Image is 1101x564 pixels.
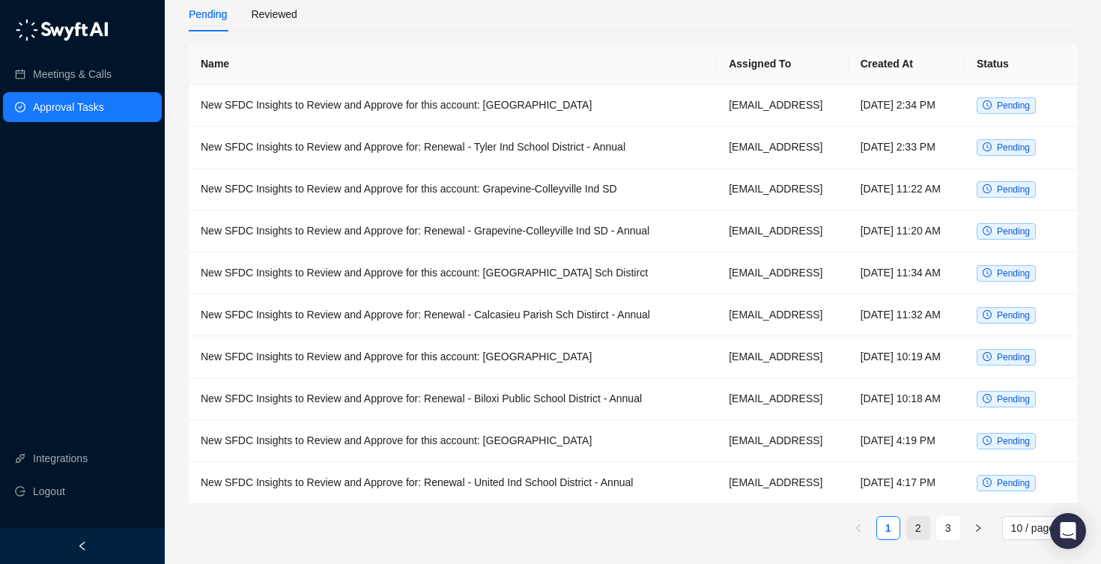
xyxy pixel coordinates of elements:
[997,142,1030,153] span: Pending
[983,394,992,403] span: clock-circle
[997,100,1030,111] span: Pending
[849,378,965,420] td: [DATE] 10:18 AM
[717,462,849,504] td: [EMAIL_ADDRESS]
[974,524,983,533] span: right
[983,226,992,235] span: clock-circle
[846,516,870,540] li: Previous Page
[189,378,717,420] td: New SFDC Insights to Review and Approve for: Renewal - Biloxi Public School District - Annual
[189,85,717,127] td: New SFDC Insights to Review and Approve for this account: [GEOGRAPHIC_DATA]
[936,516,960,540] li: 3
[983,436,992,445] span: clock-circle
[717,336,849,378] td: [EMAIL_ADDRESS]
[937,517,959,539] a: 3
[983,268,992,277] span: clock-circle
[189,462,717,504] td: New SFDC Insights to Review and Approve for: Renewal - United Ind School District - Annual
[965,43,1077,85] th: Status
[997,310,1030,321] span: Pending
[997,478,1030,488] span: Pending
[983,100,992,109] span: clock-circle
[849,294,965,336] td: [DATE] 11:32 AM
[966,516,990,540] li: Next Page
[854,524,863,533] span: left
[33,92,104,122] a: Approval Tasks
[997,352,1030,363] span: Pending
[717,294,849,336] td: [EMAIL_ADDRESS]
[15,486,25,497] span: logout
[907,517,929,539] a: 2
[189,294,717,336] td: New SFDC Insights to Review and Approve for: Renewal - Calcasieu Parish Sch Distirct - Annual
[849,462,965,504] td: [DATE] 4:17 PM
[849,210,965,252] td: [DATE] 11:20 AM
[983,310,992,319] span: clock-circle
[849,85,965,127] td: [DATE] 2:34 PM
[876,516,900,540] li: 1
[849,252,965,294] td: [DATE] 11:34 AM
[997,226,1030,237] span: Pending
[849,127,965,169] td: [DATE] 2:33 PM
[189,127,717,169] td: New SFDC Insights to Review and Approve for: Renewal - Tyler Ind School District - Annual
[189,252,717,294] td: New SFDC Insights to Review and Approve for this account: [GEOGRAPHIC_DATA] Sch Distirct
[717,252,849,294] td: [EMAIL_ADDRESS]
[189,210,717,252] td: New SFDC Insights to Review and Approve for: Renewal - Grapevine-Colleyville Ind SD - Annual
[997,394,1030,404] span: Pending
[1002,516,1077,540] div: Page Size
[717,378,849,420] td: [EMAIL_ADDRESS]
[983,478,992,487] span: clock-circle
[1011,517,1068,539] span: 10 / page
[997,184,1030,195] span: Pending
[189,169,717,210] td: New SFDC Insights to Review and Approve for this account: Grapevine-Colleyville Ind SD
[906,516,930,540] li: 2
[189,6,227,22] div: Pending
[846,516,870,540] button: left
[717,127,849,169] td: [EMAIL_ADDRESS]
[251,6,297,22] div: Reviewed
[189,43,717,85] th: Name
[717,420,849,462] td: [EMAIL_ADDRESS]
[983,184,992,193] span: clock-circle
[997,268,1030,279] span: Pending
[849,420,965,462] td: [DATE] 4:19 PM
[189,336,717,378] td: New SFDC Insights to Review and Approve for this account: [GEOGRAPHIC_DATA]
[33,59,112,89] a: Meetings & Calls
[983,142,992,151] span: clock-circle
[717,169,849,210] td: [EMAIL_ADDRESS]
[15,19,109,41] img: logo-05li4sbe.png
[983,352,992,361] span: clock-circle
[877,517,900,539] a: 1
[33,476,65,506] span: Logout
[189,420,717,462] td: New SFDC Insights to Review and Approve for this account: [GEOGRAPHIC_DATA]
[849,169,965,210] td: [DATE] 11:22 AM
[1050,513,1086,549] div: Open Intercom Messenger
[997,436,1030,446] span: Pending
[717,85,849,127] td: [EMAIL_ADDRESS]
[966,516,990,540] button: right
[849,43,965,85] th: Created At
[717,210,849,252] td: [EMAIL_ADDRESS]
[717,43,849,85] th: Assigned To
[849,336,965,378] td: [DATE] 10:19 AM
[77,541,88,551] span: left
[33,443,88,473] a: Integrations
